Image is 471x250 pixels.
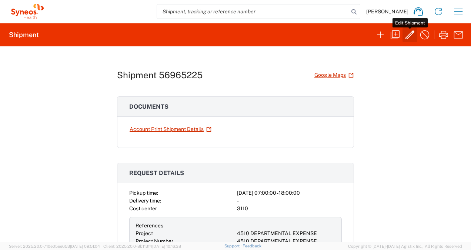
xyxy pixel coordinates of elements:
[129,170,184,177] span: Request details
[129,190,158,196] span: Pickup time:
[117,70,203,80] h1: Shipment 56965225
[129,123,212,136] a: Account Print Shipment Details
[237,205,342,213] div: 3110
[152,244,181,249] span: [DATE] 10:16:38
[243,244,261,248] a: Feedback
[237,189,342,197] div: [DATE] 07:00:00 - 18:00:00
[157,4,349,19] input: Shipment, tracking or reference number
[136,230,234,237] div: Project
[9,30,39,39] h2: Shipment
[129,205,157,211] span: Cost center
[224,244,243,248] a: Support
[129,103,168,110] span: Documents
[136,223,163,228] span: References
[314,69,354,82] a: Google Maps
[129,198,161,204] span: Delivery time:
[237,230,335,237] div: 4510 DEPARTMENTAL EXPENSE
[136,237,234,245] div: Project Number
[366,8,408,15] span: [PERSON_NAME]
[103,244,181,249] span: Client: 2025.20.0-8b113f4
[70,244,100,249] span: [DATE] 09:51:04
[9,244,100,249] span: Server: 2025.20.0-710e05ee653
[348,243,462,250] span: Copyright © [DATE]-[DATE] Agistix Inc., All Rights Reserved
[237,237,335,245] div: 4510 DEPARTMENTAL EXPENSE
[237,197,342,205] div: -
